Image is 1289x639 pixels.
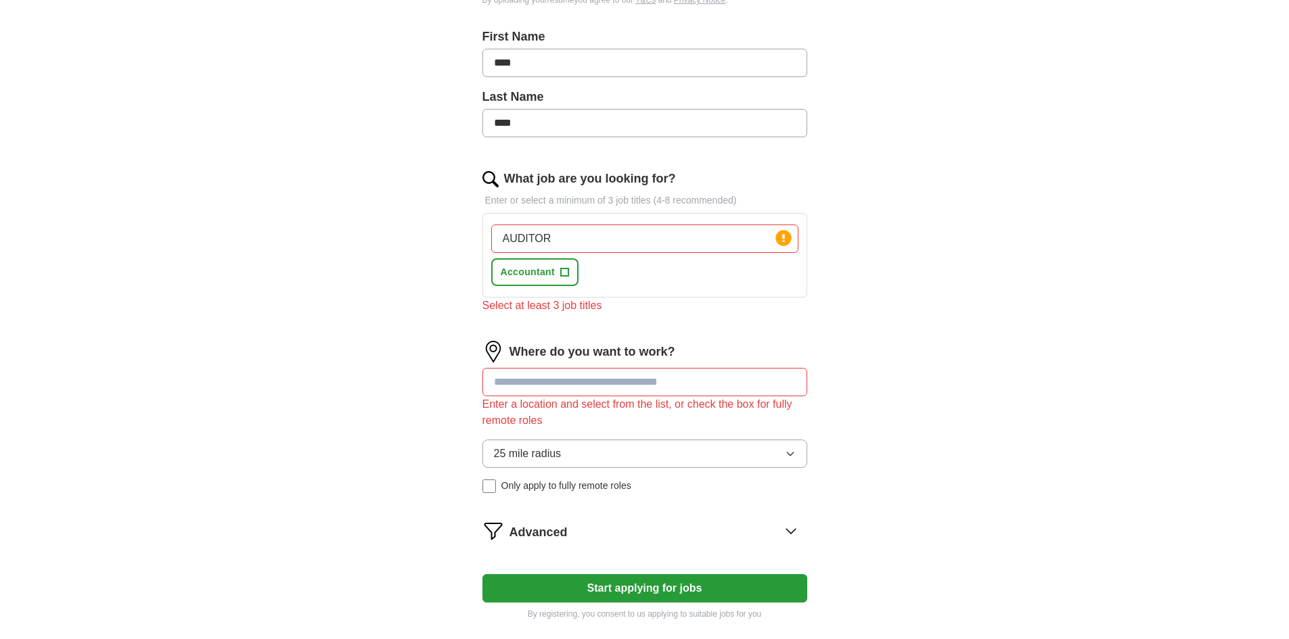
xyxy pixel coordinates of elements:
[510,343,675,361] label: Where do you want to work?
[482,608,807,620] p: By registering, you consent to us applying to suitable jobs for you
[482,396,807,429] div: Enter a location and select from the list, or check the box for fully remote roles
[491,224,798,253] input: Type a job title and press enter
[491,258,579,286] button: Accountant
[482,88,807,106] label: Last Name
[482,193,807,208] p: Enter or select a minimum of 3 job titles (4-8 recommended)
[482,298,807,314] div: Select at least 3 job titles
[510,523,568,542] span: Advanced
[482,440,807,468] button: 25 mile radius
[482,171,499,187] img: search.png
[482,341,504,362] img: location.png
[494,446,562,462] span: 25 mile radius
[482,28,807,46] label: First Name
[482,574,807,602] button: Start applying for jobs
[482,520,504,542] img: filter
[501,479,631,493] span: Only apply to fully remote roles
[501,265,556,279] span: Accountant
[482,479,496,493] input: Only apply to fully remote roles
[504,170,676,188] label: What job are you looking for?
